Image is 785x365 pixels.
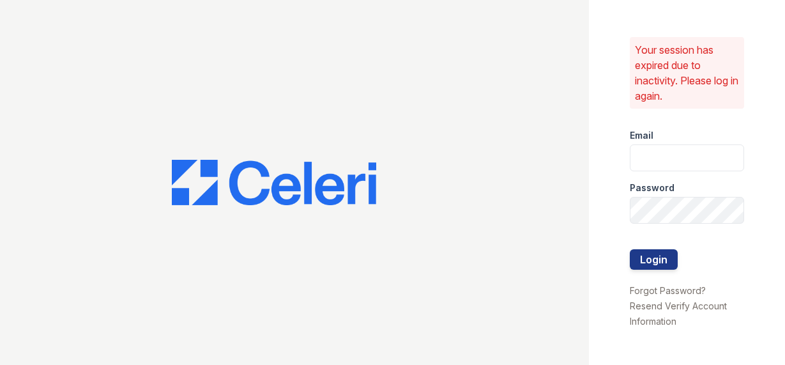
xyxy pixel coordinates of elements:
label: Password [630,182,674,194]
img: CE_Logo_Blue-a8612792a0a2168367f1c8372b55b34899dd931a85d93a1a3d3e32e68fde9ad4.png [172,160,376,206]
label: Email [630,129,653,142]
a: Forgot Password? [630,285,706,296]
p: Your session has expired due to inactivity. Please log in again. [635,42,739,104]
a: Resend Verify Account Information [630,300,727,327]
button: Login [630,249,678,270]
